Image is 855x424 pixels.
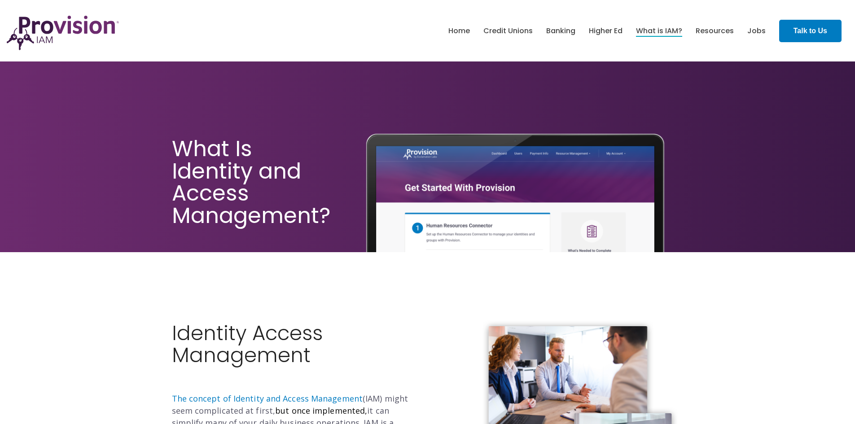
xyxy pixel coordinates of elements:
[172,322,421,389] h2: Identity Access Management
[589,23,623,39] a: Higher Ed
[747,23,766,39] a: Jobs
[448,23,470,39] a: Home
[779,20,842,42] a: Talk to Us
[696,23,734,39] a: Resources
[442,17,772,45] nav: menu
[275,405,367,416] span: but once implemented,
[483,23,533,39] a: Credit Unions
[636,23,682,39] a: What is IAM?
[794,27,827,35] strong: Talk to Us
[546,23,575,39] a: Banking
[172,134,330,230] span: What Is Identity and Access Management?
[172,393,363,404] a: The concept of Identity and Access Management
[7,16,119,50] img: ProvisionIAM-Logo-Purple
